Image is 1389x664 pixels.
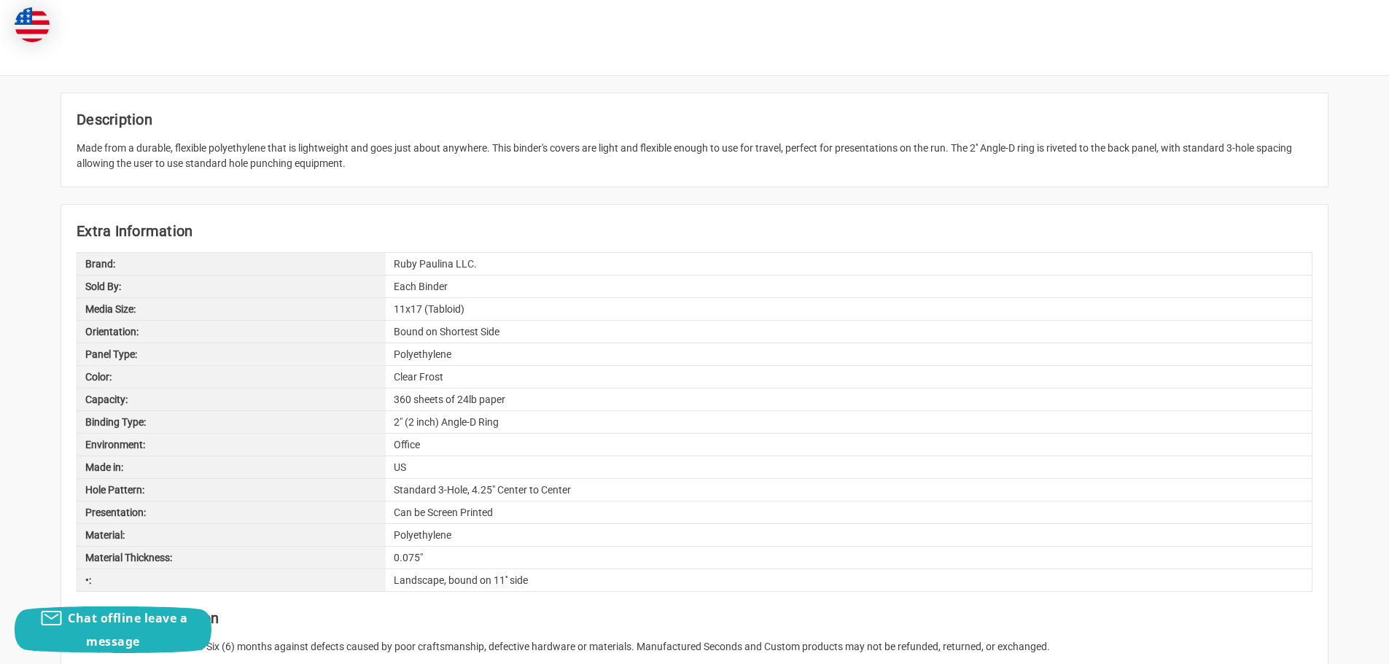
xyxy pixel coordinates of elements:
[77,298,386,320] div: Media Size:
[77,366,386,388] div: Color:
[77,253,386,275] div: Brand:
[77,343,386,365] div: Panel Type:
[77,388,386,410] div: Capacity:
[386,343,1312,365] div: Polyethylene
[77,547,386,569] div: Material Thickness:
[77,639,1312,655] p: We warranty the product for Six (6) months against defects caused by poor craftsmanship, defectiv...
[77,569,386,591] div: •:
[77,456,386,478] div: Made in:
[386,479,1312,501] div: Standard 3-Hole, 4.25" Center to Center
[68,610,187,649] span: Chat offline leave a message
[77,479,386,501] div: Hole Pattern:
[15,606,211,653] button: Chat offline leave a message
[386,411,1312,433] div: 2" (2 inch) Angle-D Ring
[77,141,1312,171] div: Made from a durable, flexible polyethylene that is lightweight and goes just about anywhere. This...
[386,547,1312,569] div: 0.075"
[386,569,1312,591] div: Landscape, bound on 11'' side
[77,321,386,343] div: Orientation:
[77,434,386,456] div: Environment:
[386,321,1312,343] div: Bound on Shortest Side
[77,109,1312,130] h2: Description
[386,276,1312,297] div: Each Binder
[386,501,1312,523] div: Can be Screen Printed
[77,276,386,297] div: Sold By:
[77,501,386,523] div: Presentation:
[386,524,1312,546] div: Polyethylene
[386,366,1312,388] div: Clear Frost
[386,253,1312,275] div: Ruby Paulina LLC.
[386,298,1312,320] div: 11x17 (Tabloid)
[15,7,50,42] img: duty and tax information for United States
[77,607,1312,629] h2: Warranty Information
[386,434,1312,456] div: Office
[77,524,386,546] div: Material:
[77,220,1312,242] h2: Extra Information
[77,411,386,433] div: Binding Type:
[386,388,1312,410] div: 360 sheets of 24lb paper
[386,456,1312,478] div: US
